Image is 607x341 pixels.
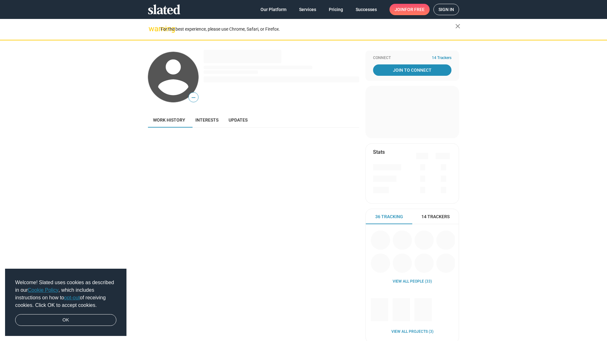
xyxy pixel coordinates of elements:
mat-card-title: Stats [373,149,385,155]
a: Our Platform [255,4,291,15]
span: Join To Connect [374,64,450,76]
mat-icon: close [454,22,462,30]
a: Updates [224,112,253,128]
span: Join [395,4,425,15]
span: 14 Trackers [421,214,450,220]
span: Services [299,4,316,15]
span: Sign in [438,4,454,15]
a: Successes [351,4,382,15]
a: Interests [190,112,224,128]
span: 14 Trackers [432,56,451,61]
span: Updates [229,117,248,123]
mat-icon: warning [149,25,156,33]
div: Connect [373,56,451,61]
span: Work history [153,117,185,123]
a: dismiss cookie message [15,314,116,326]
span: Successes [356,4,377,15]
a: Work history [148,112,190,128]
a: Cookie Policy [28,287,58,293]
a: Joinfor free [389,4,430,15]
span: Pricing [329,4,343,15]
span: Interests [195,117,218,123]
span: Welcome! Slated uses cookies as described in our , which includes instructions on how to of recei... [15,279,116,309]
span: — [189,93,198,102]
div: cookieconsent [5,269,126,336]
span: for free [405,4,425,15]
span: 36 Tracking [375,214,403,220]
a: opt-out [64,295,80,300]
a: Join To Connect [373,64,451,76]
a: Pricing [324,4,348,15]
span: Our Platform [261,4,286,15]
a: View all People (33) [393,279,432,284]
a: Services [294,4,321,15]
div: For the best experience, please use Chrome, Safari, or Firefox. [161,25,455,33]
a: Sign in [433,4,459,15]
a: View all Projects (3) [391,329,433,334]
